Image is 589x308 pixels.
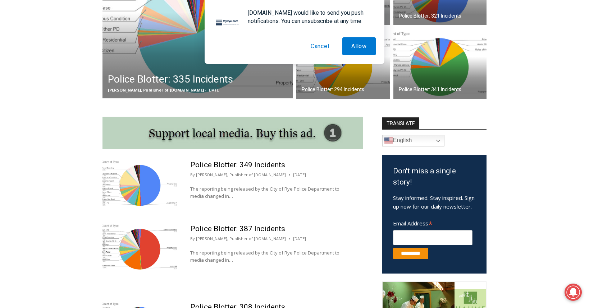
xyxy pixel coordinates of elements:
div: Serving [GEOGRAPHIC_DATA] Since [DATE] [47,13,178,20]
h3: Don't miss a single story! [393,165,476,188]
span: By [190,235,195,242]
button: Allow [342,37,376,55]
h2: Police Blotter: 335 Incidents [108,72,233,87]
img: en [384,136,393,145]
a: Police Blotter: 349 Incidents [190,160,285,169]
a: Police Blotter: 387 Incidents [190,224,285,233]
p: The reporting being released by the City of Rye Police Department to media changed in… [190,185,350,200]
label: Email Address [393,216,472,229]
p: Stay informed. Stay inspired. Sign up now for our daily newsletter. [393,193,476,211]
strong: TRANSLATE [382,117,419,129]
h2: Police Blotter: 341 Incidents [399,86,461,93]
div: [DOMAIN_NAME] would like to send you push notifications. You can unsubscribe at any time. [242,9,376,25]
p: The reporting being released by the City of Rye Police Department to media changed in… [190,249,350,264]
button: Cancel [302,37,338,55]
time: [DATE] [293,235,306,242]
img: (PHOTO: The evolving police blotter – for the seven days through October 11, 2023 here is a chart... [102,222,177,272]
img: support local media, buy this ad [102,117,363,149]
img: s_800_809a2aa2-bb6e-4add-8b5e-749ad0704c34.jpeg [174,0,217,33]
span: [PERSON_NAME], Publisher of [DOMAIN_NAME] [108,87,204,93]
img: notification icon [213,9,242,37]
a: Intern @ [DOMAIN_NAME] [173,70,348,89]
a: [PERSON_NAME], Publisher of [DOMAIN_NAME] [196,172,286,177]
span: [DATE] [207,87,220,93]
img: (PHOTO: The evolving police blotter – for the seven days through October 18, 2023 here is a chart... [102,158,177,208]
div: "the precise, almost orchestrated movements of cutting and assembling sushi and [PERSON_NAME] mak... [74,45,102,86]
span: Open Tues. - Sun. [PHONE_NUMBER] [2,74,70,101]
a: English [382,135,444,146]
h2: Police Blotter: 294 Incidents [302,86,364,93]
span: Intern @ [DOMAIN_NAME] [188,71,333,88]
div: "[PERSON_NAME] and I covered the [DATE] Parade, which was a really eye opening experience as I ha... [182,0,340,70]
a: Book [PERSON_NAME]'s Good Humor for Your Event [214,2,260,33]
h4: Book [PERSON_NAME]'s Good Humor for Your Event [219,8,250,28]
a: Open Tues. - Sun. [PHONE_NUMBER] [0,72,72,89]
span: By [190,172,195,178]
span: - [205,87,206,93]
time: [DATE] [293,172,306,178]
a: [PERSON_NAME], Publisher of [DOMAIN_NAME] [196,236,286,241]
